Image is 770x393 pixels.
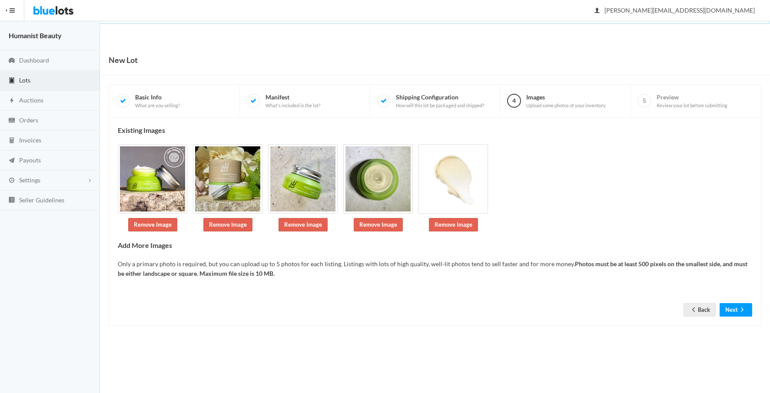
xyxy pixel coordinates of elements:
[266,102,320,109] span: What's included in the lot?
[595,7,755,14] span: [PERSON_NAME][EMAIL_ADDRESS][DOMAIN_NAME]
[657,102,727,109] span: Review your lot before submitting
[203,218,252,231] a: Remove Image
[118,144,187,214] img: 81afcd19-1b31-4ecb-8079-e997ddb79d03-1748015786.png
[135,93,180,109] span: Basic Info
[396,102,484,109] span: How will this lot be packaged and shipped?
[354,218,403,231] a: Remove Image
[109,53,138,66] h1: New Lot
[7,196,16,205] ion-icon: list box
[279,218,328,231] a: Remove Image
[526,93,606,109] span: Images
[19,136,41,144] span: Invoices
[593,7,601,15] ion-icon: person
[526,102,606,109] span: Upload some photos of your inventory
[266,93,320,109] span: Manifest
[19,196,64,204] span: Seller Guidelines
[429,218,478,231] a: Remove Image
[118,126,752,134] h4: Existing Images
[7,137,16,145] ion-icon: calculator
[118,259,752,279] p: Only a primary photo is required, but you can upload up to 5 photos for each listing. Listings wi...
[19,176,40,184] span: Settings
[689,306,698,314] ion-icon: arrow back
[507,94,521,108] span: 4
[19,156,41,164] span: Payouts
[7,117,16,125] ion-icon: cash
[135,102,180,109] span: What are you selling?
[418,144,488,214] img: 52f1930a-4173-4fea-9c2f-8d1128bc545c-1748015790.png
[19,76,30,84] span: Lots
[9,31,62,40] strong: Humanist Beauty
[193,144,262,214] img: 163f3e7d-6128-410d-a9a3-713636c0efbc-1748015787.jpg
[7,57,16,65] ion-icon: speedometer
[7,77,16,85] ion-icon: clipboard
[128,218,177,231] a: Remove Image
[684,303,716,317] a: arrow backBack
[7,97,16,105] ion-icon: flash
[657,93,727,109] span: Preview
[19,56,49,64] span: Dashboard
[738,306,747,314] ion-icon: arrow forward
[720,303,752,317] button: Nextarrow forward
[343,144,413,214] img: 39b8b1a6-23a5-45b0-ba5f-4c16a983f7e5-1748015789.png
[7,157,16,165] ion-icon: paper plane
[19,96,43,104] span: Auctions
[7,177,16,185] ion-icon: cog
[118,241,752,249] h4: Add More Images
[637,94,651,108] span: 5
[396,93,484,109] span: Shipping Configuration
[268,144,338,214] img: 3ec1eb2f-0691-48b0-8c74-7a58ea85eef8-1748015788.jpg
[19,116,38,124] span: Orders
